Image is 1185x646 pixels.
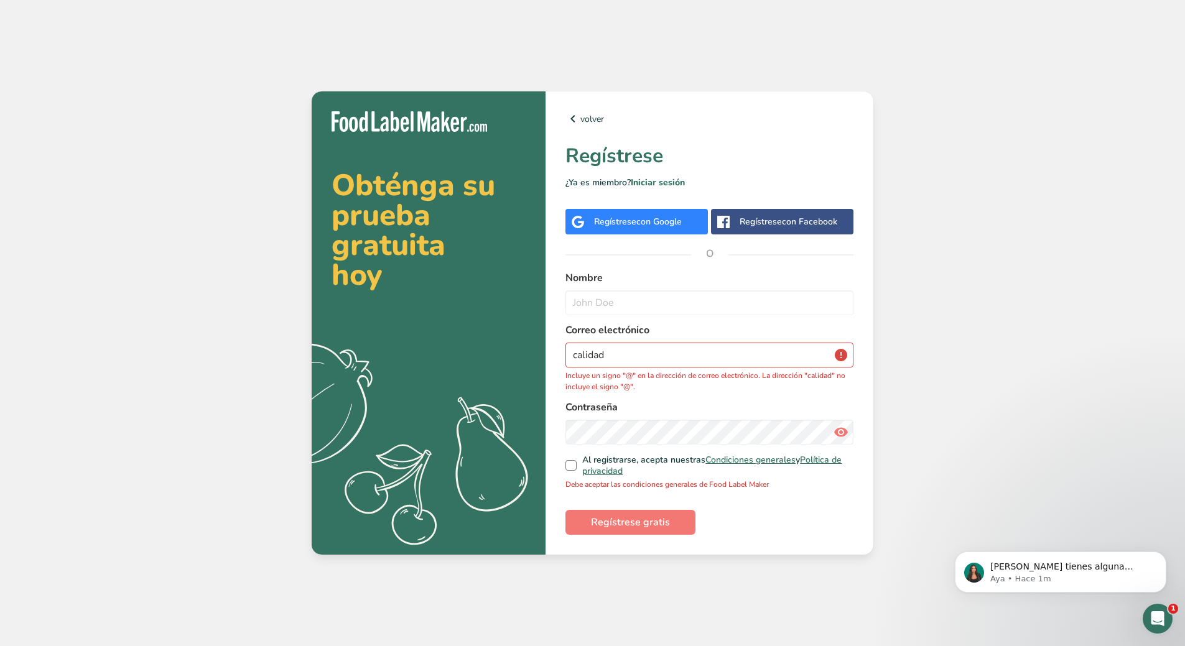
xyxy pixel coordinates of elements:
img: Food Label Maker [332,111,487,132]
input: John Doe [565,290,853,315]
label: Correo electrónico [565,323,853,338]
span: Regístrese gratis [591,515,670,530]
span: con Google [636,216,682,228]
span: Al registrarse, acepta nuestras y [577,455,849,476]
p: Incluye un signo "@" en la dirección de correo electrónico. La dirección "calidad" no incluye el ... [565,370,853,392]
h2: Obténga su prueba gratuita hoy [332,170,526,290]
p: ¿Ya es miembro? [565,176,853,189]
span: O [691,235,728,272]
a: Condiciones generales [705,454,796,466]
label: Contraseña [565,400,853,415]
button: Regístrese gratis [565,510,695,535]
a: volver [565,111,853,126]
div: Regístrese [740,215,837,228]
span: con Facebook [782,216,837,228]
h1: Regístrese [565,141,853,171]
label: Nombre [565,270,853,285]
iframe: Intercom notifications mensaje [936,525,1185,612]
a: Política de privacidad [582,454,842,477]
iframe: Intercom live chat [1143,604,1173,634]
span: 1 [1168,604,1178,614]
div: Regístrese [594,215,682,228]
input: email@example.com [565,343,853,367]
a: Iniciar sesión [631,177,685,188]
p: Debe aceptar las condiciones generales de Food Label Maker [565,479,853,490]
